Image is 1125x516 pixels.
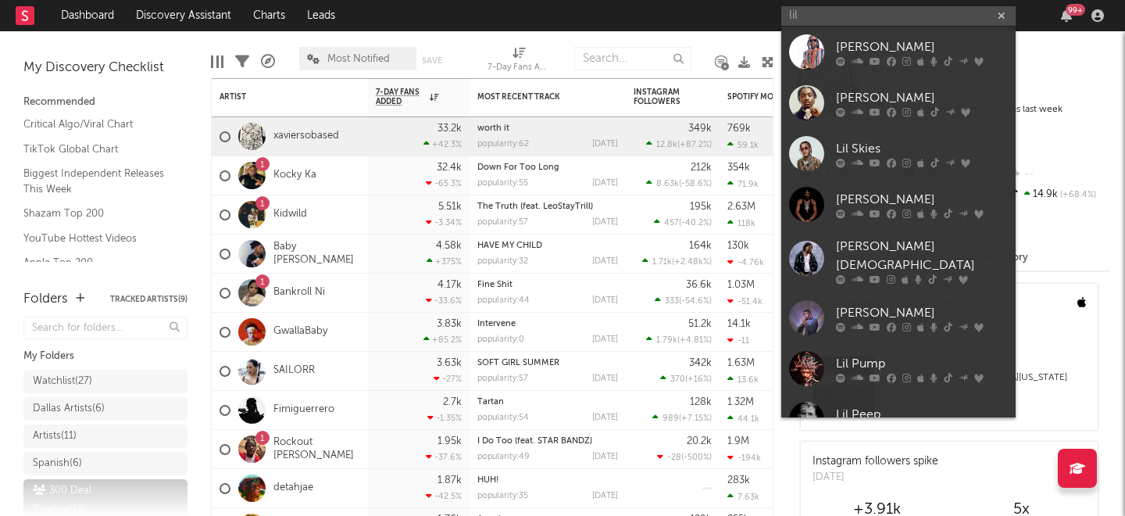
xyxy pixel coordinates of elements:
[1058,191,1096,199] span: +68.4 %
[437,475,462,486] div: 1.87k
[664,219,679,228] span: 457
[727,414,759,424] div: 44.1k
[437,319,462,329] div: 3.83k
[727,92,845,102] div: Spotify Monthly Listeners
[273,241,360,267] a: Baby [PERSON_NAME]
[477,202,593,211] a: The Truth (feat. LeoStayTrill)
[681,414,709,423] span: +7.15 %
[655,296,712,306] div: ( )
[727,163,750,173] div: 354k
[477,124,618,133] div: worth it
[674,258,709,267] span: +2.48k %
[727,257,764,267] div: -4.76k
[592,492,618,500] div: [DATE]
[656,141,677,149] span: 12.8k
[220,92,337,102] div: Artist
[477,163,559,172] a: Down For Too Long
[477,453,530,461] div: popularity: 49
[477,476,499,485] a: HUH!
[657,452,712,462] div: ( )
[443,397,462,407] div: 2.7k
[681,180,709,188] span: -58.6 %
[727,296,762,306] div: -51.4k
[1061,9,1072,22] button: 99+
[634,88,688,106] div: Instagram Followers
[426,296,462,306] div: -33.6 %
[642,256,712,267] div: ( )
[836,405,1008,424] div: Lil Peep
[477,398,504,407] a: Tartan
[33,400,105,418] div: Dallas Artists ( 6 )
[1005,185,1109,205] div: 14.9k
[690,397,712,407] div: 128k
[477,359,559,367] a: SOFT GIRL SUMMER
[781,292,1016,343] a: [PERSON_NAME]
[23,347,187,366] div: My Folders
[592,335,618,344] div: [DATE]
[437,358,462,368] div: 3.63k
[211,39,223,84] div: Edit Columns
[477,124,509,133] a: worth it
[684,453,709,462] span: -500 %
[426,178,462,188] div: -65.3 %
[781,27,1016,77] a: [PERSON_NAME]
[477,492,528,500] div: popularity: 35
[33,427,77,446] div: Artists ( 11 )
[437,124,462,134] div: 33.2k
[437,163,462,173] div: 32.4k
[438,202,462,212] div: 5.51k
[273,403,334,417] a: Fimiguerrero
[436,241,462,251] div: 4.58k
[646,139,712,149] div: ( )
[727,475,750,486] div: 283k
[426,217,462,228] div: -3.34 %
[727,358,755,368] div: 1.63M
[574,47,691,70] input: Search...
[477,437,618,446] div: I Do Too (feat. STAR BANDZ)
[656,180,679,188] span: 8.63k
[477,179,528,188] div: popularity: 55
[273,482,313,495] a: detahjae
[781,230,1016,292] a: [PERSON_NAME][DEMOGRAPHIC_DATA]
[477,476,618,485] div: HUH!
[836,354,1008,373] div: Lil Pump
[477,140,529,149] div: popularity: 62
[687,436,712,446] div: 20.2k
[235,39,249,84] div: Filters
[690,202,712,212] div: 195k
[23,452,187,475] a: Spanish(6)
[477,359,618,367] div: SOFT GIRL SUMMER
[727,179,759,189] div: 71.9k
[654,217,712,228] div: ( )
[781,394,1016,445] a: Lil Peep
[273,325,327,339] a: GwallaBaby
[646,335,712,345] div: ( )
[592,218,618,227] div: [DATE]
[836,139,1008,158] div: Lil Skies
[477,163,618,172] div: Down For Too Long
[670,375,685,384] span: 370
[273,286,325,299] a: Bankroll Ni
[23,254,172,271] a: Apple Top 200
[33,372,92,391] div: Watchlist ( 27 )
[781,128,1016,179] a: Lil Skies
[680,336,709,345] span: +4.81 %
[23,425,187,448] a: Artists(11)
[477,218,528,227] div: popularity: 57
[327,54,390,64] span: Most Notified
[727,492,759,502] div: 7.63k
[781,77,1016,128] a: [PERSON_NAME]
[727,124,751,134] div: 769k
[691,163,712,173] div: 212k
[23,317,187,339] input: Search for folders...
[273,208,307,221] a: Kidwild
[727,280,755,290] div: 1.03M
[273,364,315,378] a: SAILORR
[426,491,462,501] div: -42.5 %
[689,358,712,368] div: 342k
[477,320,516,328] a: Intervene
[592,140,618,149] div: [DATE]
[727,374,759,385] div: 13.6k
[836,190,1008,209] div: [PERSON_NAME]
[23,290,68,309] div: Folders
